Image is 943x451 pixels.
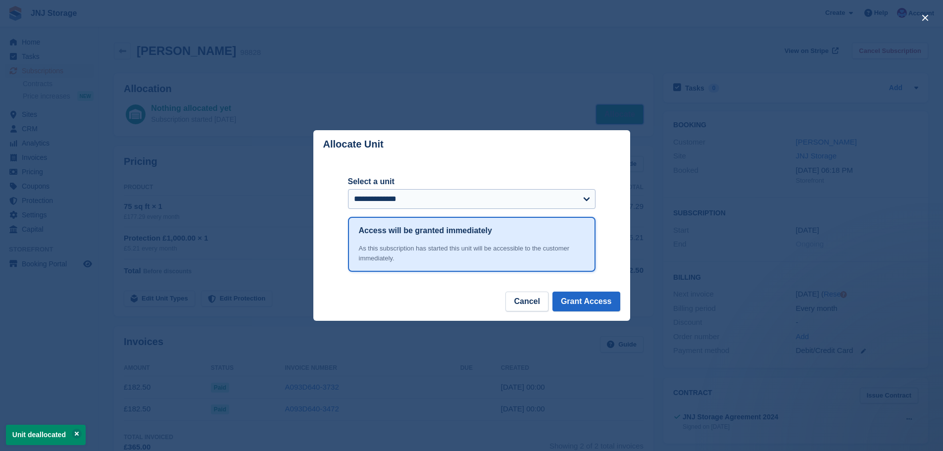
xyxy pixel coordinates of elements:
[348,176,596,188] label: Select a unit
[552,292,620,311] button: Grant Access
[6,425,86,445] p: Unit deallocated
[323,139,384,150] p: Allocate Unit
[359,225,492,237] h1: Access will be granted immediately
[917,10,933,26] button: close
[505,292,548,311] button: Cancel
[359,244,585,263] div: As this subscription has started this unit will be accessible to the customer immediately.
